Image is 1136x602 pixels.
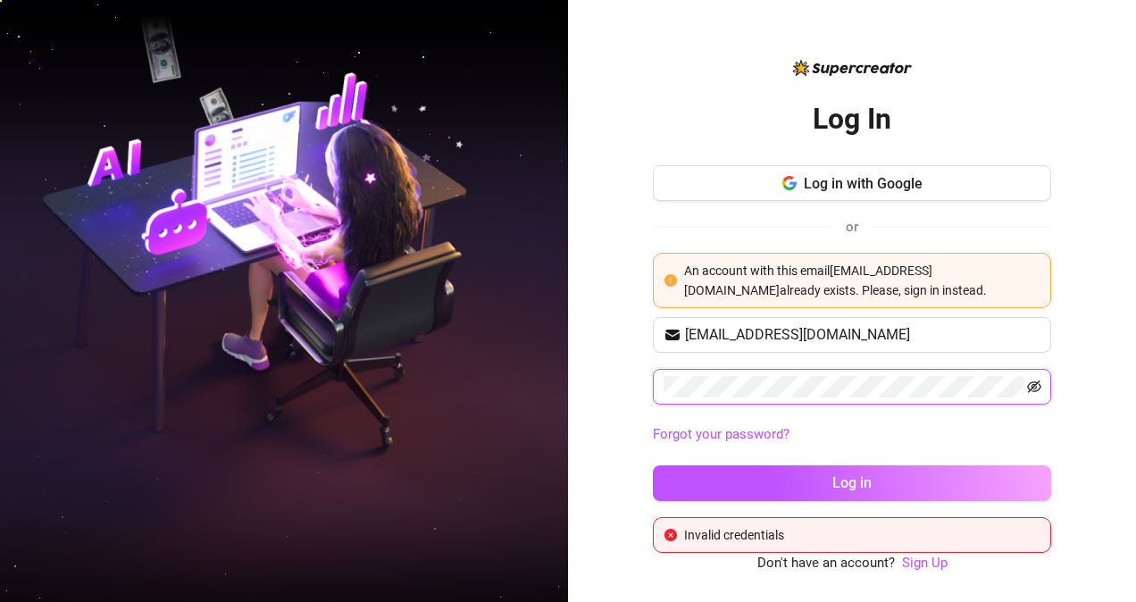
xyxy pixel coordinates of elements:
a: Sign Up [902,553,948,574]
span: eye-invisible [1027,380,1041,394]
a: Sign Up [902,555,948,571]
a: Forgot your password? [653,426,789,442]
button: Log in [653,465,1051,501]
input: Your email [685,324,1040,346]
img: logo-BBDzfeDw.svg [793,60,912,76]
span: Log in [832,474,872,491]
span: exclamation-circle [664,274,677,287]
h2: Log In [813,101,891,138]
button: Log in with Google [653,165,1051,201]
span: Don't have an account? [757,553,895,574]
a: Forgot your password? [653,424,1051,446]
span: close-circle [664,529,677,541]
div: Invalid credentials [684,525,1040,545]
span: Log in with Google [804,175,923,192]
span: An account with this email [EMAIL_ADDRESS][DOMAIN_NAME] already exists. Please, sign in instead. [684,263,987,297]
span: or [846,219,858,235]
